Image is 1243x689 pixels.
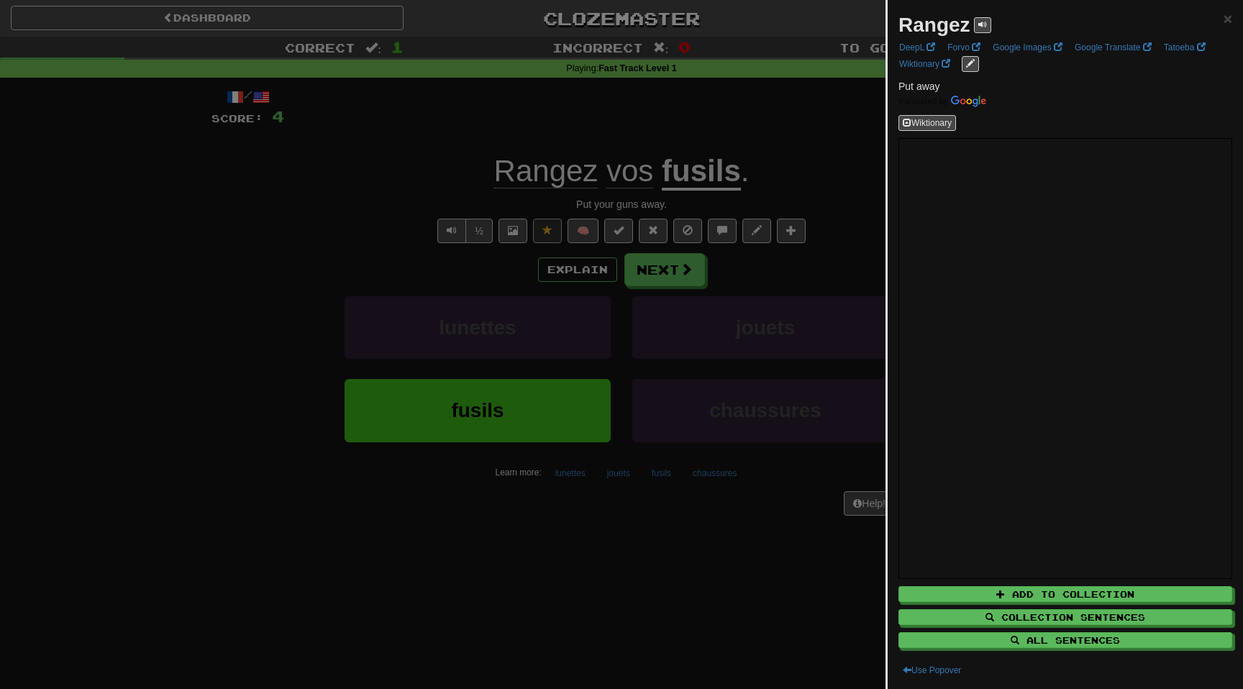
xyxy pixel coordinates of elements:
[898,586,1232,602] button: Add to Collection
[898,96,986,107] img: Color short
[943,40,985,55] a: Forvo
[898,609,1232,625] button: Collection Sentences
[895,40,939,55] a: DeepL
[962,56,979,72] button: edit links
[1160,40,1210,55] a: Tatoeba
[898,14,970,36] strong: Rangez
[1224,11,1232,26] button: Close
[898,632,1232,648] button: All Sentences
[988,40,1067,55] a: Google Images
[898,662,965,678] button: Use Popover
[1224,10,1232,27] span: ×
[895,56,955,72] a: Wiktionary
[898,115,956,131] button: Wiktionary
[898,81,940,92] span: Put away
[1070,40,1156,55] a: Google Translate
